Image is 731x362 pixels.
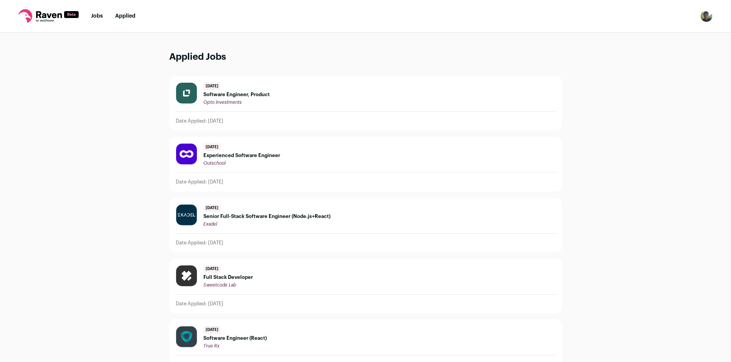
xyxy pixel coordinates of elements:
img: 622fccc1688f93b4f630a449cb94427a83e6a7b20bdf99d0cd2e590872cd73db.jpg [176,205,197,225]
span: Software Engineer, Product [203,92,270,98]
span: [DATE] [203,265,221,273]
span: Exadel [203,222,217,226]
span: True Rx [203,344,219,348]
span: Opto Investments [203,100,242,105]
span: Full Stack Developer [203,274,253,280]
button: Open dropdown [700,10,713,22]
img: 7c9deb4eb0fa5d271ebc0f01ce0fcccc0d846eefda9598624e89955e96218953.jpg [176,265,197,286]
a: [DATE] Full Stack Developer Sweetcode Lab Date Applied: [DATE] [170,259,562,313]
a: Jobs [91,13,103,19]
span: [DATE] [203,143,221,151]
p: Date Applied: [DATE] [176,301,223,307]
a: [DATE] Senior Full-Stack Software Engineer (Node.js+React) Exadel Date Applied: [DATE] [170,198,562,252]
a: Applied [115,13,135,19]
a: [DATE] Software Engineer, Product Opto Investments Date Applied: [DATE] [170,76,562,130]
span: Experienced Software Engineer [203,152,280,159]
span: Software Engineer (React) [203,335,267,341]
img: fdd0f84e7f4b51542101d030817cf4eeed7c75b09c91bf019cff159b0ae8b05b.jpg [176,326,197,347]
img: 10216056-medium_jpg [700,10,713,22]
img: bf8c5a4ba76dc1eec3992c32e3bb460453e1e95f090dcfcdd0aef9b280d4ef76.jpg [176,83,197,103]
h1: Applied Jobs [169,51,562,64]
span: Outschool [203,161,226,165]
span: [DATE] [203,326,221,334]
span: Senior Full-Stack Software Engineer (Node.js+React) [203,213,330,219]
a: [DATE] Experienced Software Engineer Outschool Date Applied: [DATE] [170,137,562,191]
img: 1f55660697385ff27bf97e8b74d31b411f005eb4ef3e5147ee2f2f1ebef7a1c5.png [176,144,197,164]
p: Date Applied: [DATE] [176,118,223,124]
p: Date Applied: [DATE] [176,179,223,185]
p: Date Applied: [DATE] [176,240,223,246]
span: Sweetcode Lab [203,283,236,287]
span: [DATE] [203,204,221,212]
span: [DATE] [203,82,221,90]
